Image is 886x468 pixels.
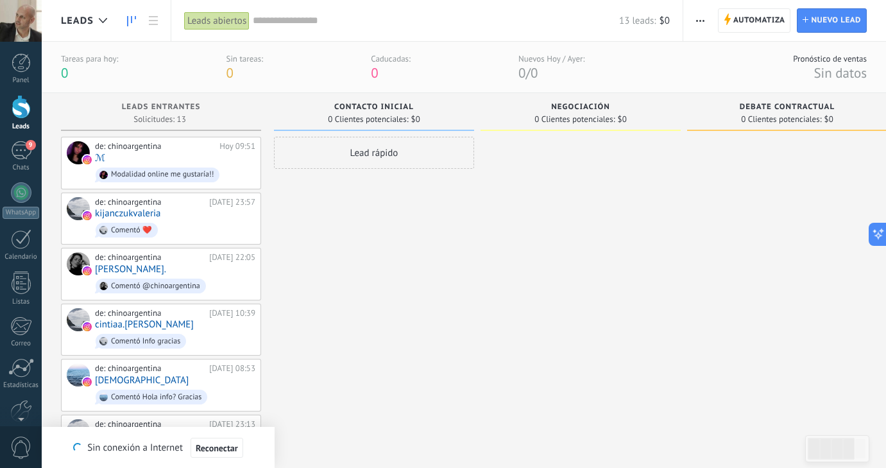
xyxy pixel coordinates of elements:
a: ℳ [95,153,105,164]
button: Más [691,8,710,33]
div: Cynthia De Laurentiis. [67,252,90,275]
div: [DATE] 23:57 [209,197,255,207]
div: Hoy 09:51 [219,141,255,152]
span: 13 leads: [619,15,656,27]
span: Contacto inicial [334,103,414,112]
div: Leads abiertos [184,12,250,30]
span: 0 Clientes potenciales: [534,116,615,123]
div: Chats [3,164,40,172]
div: ℳ [67,141,90,164]
div: evangelinacallejo [67,363,90,386]
div: Modalidad online me gustaría!! [111,170,214,179]
a: kijanczukvaleria [95,208,160,219]
span: 9 [26,140,36,150]
div: [DATE] 10:39 [209,308,255,318]
div: Sin tareas: [226,53,263,64]
div: Comentó ❤️ [111,226,152,235]
button: Reconectar [191,438,243,458]
div: de: chinoargentina [95,419,205,429]
a: Nuevo lead [797,8,867,33]
div: WhatsApp [3,207,39,219]
a: Leads [121,8,142,33]
div: [DATE] 22:05 [209,252,255,263]
div: Negociación [487,103,674,114]
div: Leads [3,123,40,131]
span: $0 [618,116,627,123]
div: Tareas para hoy: [61,53,118,64]
div: Caducadas: [371,53,411,64]
img: instagram.svg [83,211,92,220]
div: de: chinoargentina [95,141,215,152]
img: instagram.svg [83,266,92,275]
div: Debate contractual [694,103,881,114]
a: [DEMOGRAPHIC_DATA] [95,375,189,386]
span: $0 [824,116,833,123]
div: Calendario [3,253,40,261]
span: 0 [518,64,525,82]
span: $0 [411,116,420,123]
div: [DATE] 08:53 [209,363,255,374]
div: Listas [3,298,40,306]
a: Automatiza [718,8,791,33]
div: [DATE] 23:13 [209,419,255,429]
span: Solicitudes: 13 [133,116,185,123]
div: Lead rápido [274,137,474,169]
div: Nuevos Hoy / Ayer: [518,53,584,64]
span: 0 [371,64,378,82]
span: Debate contractual [740,103,835,112]
span: Reconectar [196,444,238,453]
div: Comentó @chinoargentina [111,282,200,291]
div: Pronóstico de ventas [793,53,867,64]
span: 0 [61,64,68,82]
div: Panel [3,76,40,85]
img: instagram.svg [83,377,92,386]
span: Leads [61,15,94,27]
div: de: chinoargentina [95,197,205,207]
span: Nuevo lead [811,9,861,32]
div: Estadísticas [3,381,40,390]
span: Leads Entrantes [122,103,201,112]
a: [PERSON_NAME]. [95,264,166,275]
div: cintiaa.franco [67,308,90,331]
span: $0 [660,15,670,27]
span: / [526,64,531,82]
div: Leads Entrantes [67,103,255,114]
div: de: chinoargentina [95,363,205,374]
span: 0 Clientes potenciales: [741,116,821,123]
span: Automatiza [733,9,785,32]
span: 0 Clientes potenciales: [328,116,408,123]
a: Lista [142,8,164,33]
div: Comentó Hola info? Gracias [111,393,201,402]
img: instagram.svg [83,322,92,331]
span: Negociación [551,103,610,112]
span: Sin datos [814,64,867,82]
div: Correo [3,340,40,348]
div: Sin conexión a Internet [73,437,243,458]
div: kijanczukvaleria [67,197,90,220]
div: de: chinoargentina [95,252,205,263]
span: 0 [531,64,538,82]
span: 0 [226,64,233,82]
div: martina carranza [67,419,90,442]
a: cintiaa.[PERSON_NAME] [95,319,194,330]
img: instagram.svg [83,155,92,164]
div: Comentó Info gracias [111,337,180,346]
div: de: chinoargentina [95,308,205,318]
div: Contacto inicial [280,103,468,114]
